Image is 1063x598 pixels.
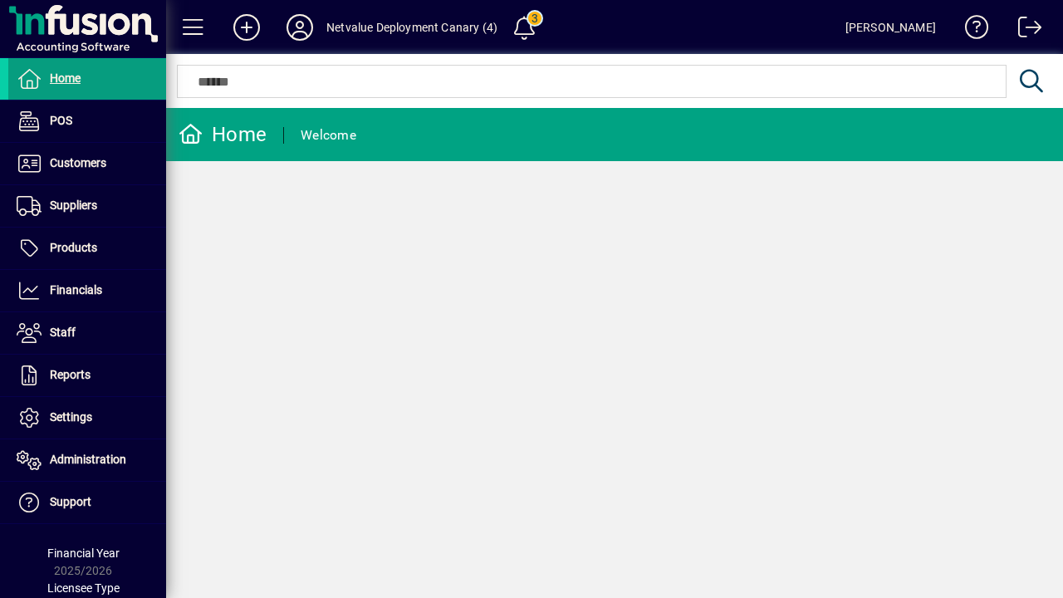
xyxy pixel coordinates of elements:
[50,283,102,297] span: Financials
[50,453,126,466] span: Administration
[50,241,97,254] span: Products
[953,3,989,57] a: Knowledge Base
[8,185,166,227] a: Suppliers
[50,410,92,424] span: Settings
[8,397,166,439] a: Settings
[50,199,97,212] span: Suppliers
[50,326,76,339] span: Staff
[50,368,91,381] span: Reports
[50,495,91,508] span: Support
[47,547,120,560] span: Financial Year
[50,156,106,169] span: Customers
[8,100,166,142] a: POS
[8,228,166,269] a: Products
[8,270,166,311] a: Financials
[50,71,81,85] span: Home
[8,439,166,481] a: Administration
[845,14,936,41] div: [PERSON_NAME]
[273,12,326,42] button: Profile
[50,114,72,127] span: POS
[1006,3,1042,57] a: Logout
[220,12,273,42] button: Add
[8,143,166,184] a: Customers
[8,355,166,396] a: Reports
[47,581,120,595] span: Licensee Type
[179,121,267,148] div: Home
[301,122,356,149] div: Welcome
[8,312,166,354] a: Staff
[326,14,497,41] div: Netvalue Deployment Canary (4)
[8,482,166,523] a: Support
